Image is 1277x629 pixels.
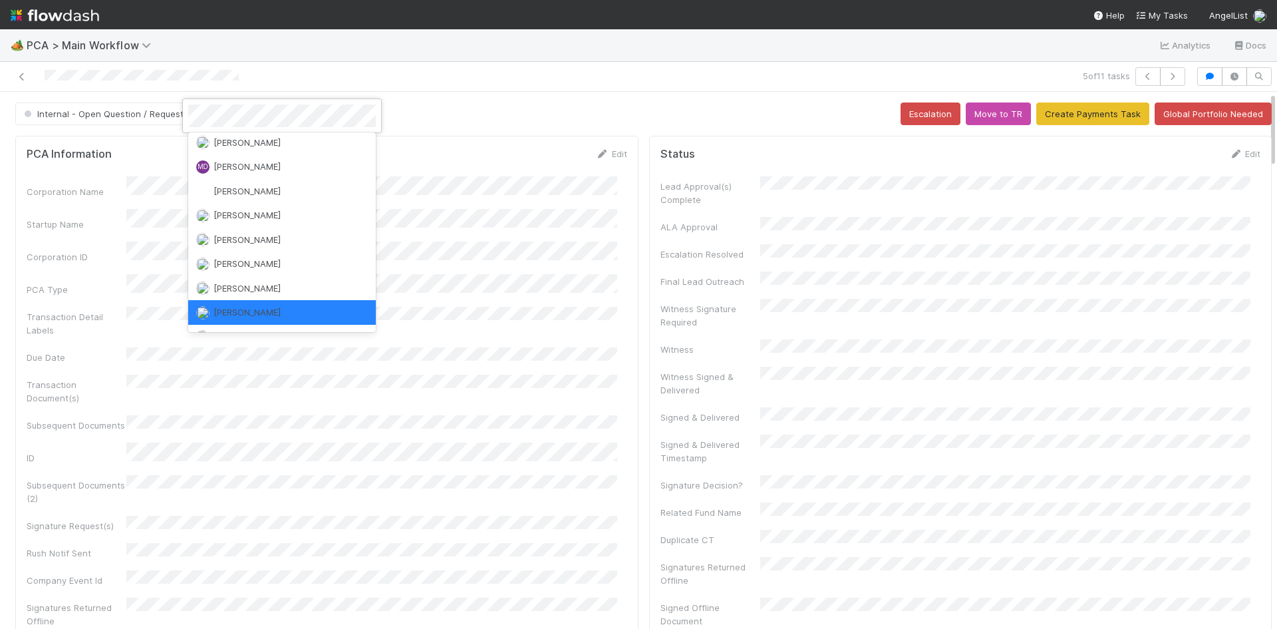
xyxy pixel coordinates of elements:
span: MD [198,163,208,170]
img: avatar_ddac2f35-6c49-494a-9355-db49d32eca49.png [196,282,210,295]
img: avatar_9bf5d80c-4205-46c9-bf6e-5147b3b3a927.png [196,233,210,246]
span: [PERSON_NAME] [213,137,281,148]
img: avatar_d89a0a80-047e-40c9-bdc2-a2d44e645fd3.png [196,306,210,319]
div: Michael Deng [196,160,210,174]
span: [PERSON_NAME] [213,307,281,317]
span: [PERSON_NAME] [213,186,281,196]
img: avatar_eacbd5bb-7590-4455-a9e9-12dcb5674423.png [196,258,210,271]
img: avatar_705b8750-32ac-4031-bf5f-ad93a4909bc8.png [196,184,210,198]
span: [PERSON_NAME] [213,210,281,220]
span: [PERSON_NAME] [213,258,281,269]
img: avatar_6177bb6d-328c-44fd-b6eb-4ffceaabafa4.png [196,330,210,343]
img: avatar_85833754-9fc2-4f19-a44b-7938606ee299.png [196,209,210,222]
span: [PERSON_NAME] [213,331,281,342]
span: [PERSON_NAME] [213,234,281,245]
span: [PERSON_NAME] [213,283,281,294]
img: avatar_5106bb14-94e9-4897-80de-6ae81081f36d.png [196,136,210,149]
span: [PERSON_NAME] [213,161,281,172]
